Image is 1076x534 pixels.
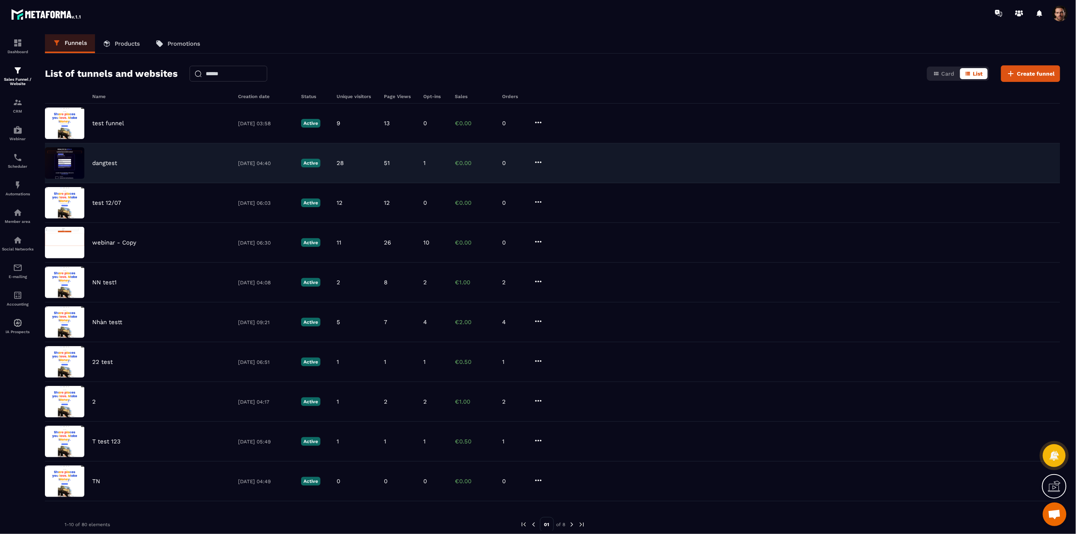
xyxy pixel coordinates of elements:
p: dangtest [92,159,117,167]
h6: Creation date [238,94,293,99]
p: 5 [337,319,340,326]
p: 2 [502,279,526,286]
p: 9 [337,120,340,127]
p: 01 [540,517,554,532]
img: prev [530,521,537,528]
p: [DATE] 06:51 [238,359,293,365]
p: webinar - Copy [92,239,136,246]
p: 2 [92,398,96,405]
p: Active [301,278,320,287]
img: image [45,147,84,179]
p: 2 [423,398,427,405]
p: [DATE] 04:08 [238,280,293,286]
a: accountantaccountantAccounting [2,285,34,312]
p: 1 [337,438,339,445]
p: of 8 [557,521,566,528]
p: 2 [423,279,427,286]
h6: Status [301,94,329,99]
a: automationsautomationsMember area [2,202,34,230]
p: 1 [423,438,426,445]
img: image [45,108,84,139]
p: 0 [502,120,526,127]
span: Create funnel [1017,70,1055,78]
a: formationformationCRM [2,92,34,119]
p: [DATE] 09:21 [238,319,293,325]
p: €1.00 [455,398,494,405]
p: 0 [502,199,526,206]
p: TN [92,478,100,485]
p: 2 [384,398,387,405]
p: [DATE] 05:49 [238,439,293,445]
img: automations [13,125,22,135]
img: automations [13,318,22,328]
p: test funnel [92,120,124,127]
p: 12 [384,199,390,206]
p: 12 [337,199,343,206]
p: IA Prospects [2,330,34,334]
a: social-networksocial-networkSocial Networks [2,230,34,257]
p: 1 [502,438,526,445]
img: image [45,187,84,219]
img: next [578,521,585,528]
p: Active [301,477,320,486]
p: [DATE] 04:49 [238,478,293,484]
h6: Orders [502,94,526,99]
p: €0.50 [455,438,494,445]
p: 1-10 of 80 elements [65,522,110,527]
p: Active [301,198,320,207]
p: Scheduler [2,164,34,169]
p: Active [301,119,320,128]
img: next [568,521,575,528]
p: 1 [423,358,426,365]
p: 1 [502,358,526,365]
p: 1 [337,398,339,405]
p: NN test1 [92,279,117,286]
a: Promotions [148,34,208,53]
p: E-mailing [2,274,34,279]
p: Dashboard [2,50,34,54]
h6: Page Views [384,94,415,99]
p: €0.50 [455,358,494,365]
a: Products [95,34,148,53]
img: formation [13,66,22,75]
p: Active [301,437,320,446]
p: Nhàn testt [92,319,122,326]
p: [DATE] 04:40 [238,160,293,166]
h6: Unique visitors [337,94,376,99]
p: [DATE] 04:17 [238,399,293,405]
p: Sales Funnel / Website [2,77,34,86]
p: Active [301,238,320,247]
p: Social Networks [2,247,34,251]
img: automations [13,180,22,190]
p: 10 [423,239,429,246]
button: Card [929,68,959,79]
button: List [960,68,988,79]
img: automations [13,208,22,217]
img: social-network [13,235,22,245]
a: Mở cuộc trò chuyện [1043,502,1067,526]
p: Webinar [2,137,34,141]
span: Card [942,70,955,77]
h6: Name [92,94,230,99]
img: image [45,267,84,298]
a: automationsautomationsWebinar [2,119,34,147]
p: 1 [384,438,386,445]
h6: Sales [455,94,494,99]
img: accountant [13,291,22,300]
span: List [973,70,983,77]
a: Funnels [45,34,95,53]
p: 0 [423,120,427,127]
p: test 12/07 [92,199,121,206]
p: 2 [502,398,526,405]
img: formation [13,98,22,107]
p: Member area [2,219,34,224]
p: 0 [384,478,387,485]
p: 1 [337,358,339,365]
p: 13 [384,120,390,127]
p: 0 [502,159,526,167]
a: emailemailE-mailing [2,257,34,285]
img: image [45,465,84,497]
img: image [45,386,84,417]
img: image [45,346,84,378]
p: CRM [2,109,34,113]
